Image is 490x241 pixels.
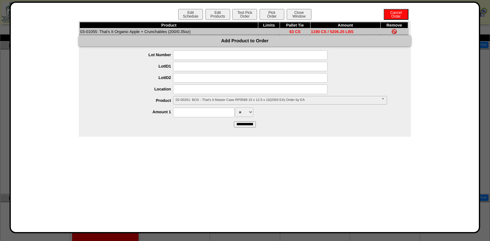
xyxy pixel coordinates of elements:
button: CloseWindow [287,9,311,20]
label: Location [91,87,173,91]
div: Add Product to Order [79,35,411,46]
button: PickOrder [260,9,284,20]
button: EditProducts [205,9,230,20]
th: Pallet Tie [280,22,310,28]
span: 1190 CS / 5206.25 LBS [311,29,353,34]
span: 02-00261: BOX - That's It Master Case RP0589 15 x 12.5 x 10(2050 EA) Order by EA [176,96,379,104]
th: Amount [310,22,380,28]
img: Remove Item [392,29,397,34]
label: LotID1 [91,64,173,69]
th: Limits [258,22,280,28]
td: 03-01055: That's It Organic Apple + Crunchables (200/0.35oz) [79,28,258,35]
span: 63 CS [289,29,301,34]
th: Remove [381,22,408,28]
button: Test PickOrder [232,9,257,20]
label: Lot Number [91,52,173,57]
a: CloseWindow [286,14,312,19]
th: Product [79,22,258,28]
label: Amount 1 [91,110,173,114]
label: LotID2 [91,75,173,80]
label: Product [91,98,173,103]
button: CancelOrder [384,9,408,20]
button: EditSchedule [178,9,203,20]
